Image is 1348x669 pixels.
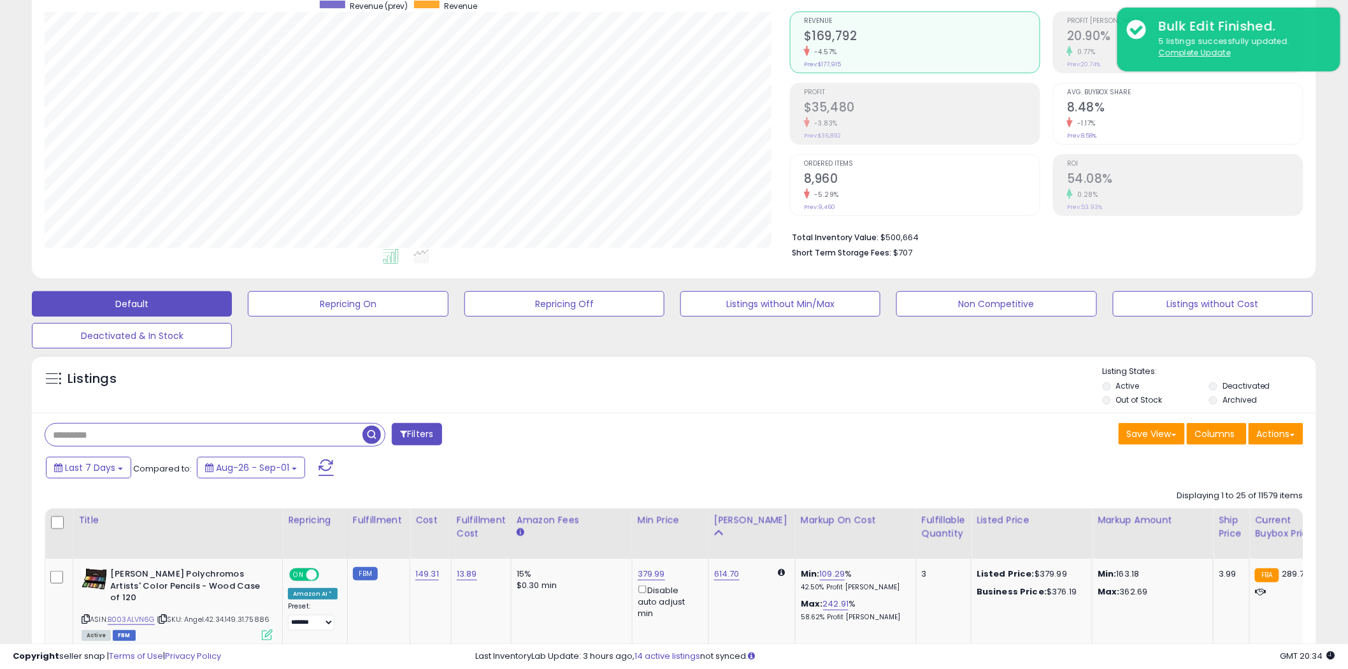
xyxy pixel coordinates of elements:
[350,1,408,11] span: Revenue (prev)
[1098,514,1208,527] div: Markup Amount
[896,291,1096,317] button: Non Competitive
[457,514,506,540] div: Fulfillment Cost
[801,598,907,622] div: %
[133,463,192,475] span: Compared to:
[415,568,439,580] a: 149.31
[1067,171,1303,189] h2: 54.08%
[638,514,703,527] div: Min Price
[1067,100,1303,117] h2: 8.48%
[638,583,699,619] div: Disable auto adjust min
[353,514,405,527] div: Fulfillment
[1119,423,1185,445] button: Save View
[444,1,477,11] span: Revenue
[1067,61,1100,68] small: Prev: 20.74%
[1255,568,1279,582] small: FBA
[517,514,627,527] div: Amazon Fees
[810,190,839,199] small: -5.29%
[1098,568,1117,580] strong: Min:
[714,568,740,580] a: 614.70
[638,568,665,580] a: 379.99
[1116,394,1163,405] label: Out of Stock
[517,527,524,538] small: Amazon Fees.
[810,47,837,57] small: -4.57%
[1098,568,1203,580] p: 163.18
[1067,203,1102,211] small: Prev: 53.93%
[801,568,820,580] b: Min:
[110,568,265,607] b: [PERSON_NAME] Polychromos Artists' Color Pencils - Wood Case of 120
[714,514,790,527] div: [PERSON_NAME]
[1067,132,1096,140] small: Prev: 8.58%
[248,291,448,317] button: Repricing On
[804,171,1040,189] h2: 8,960
[517,568,622,580] div: 15%
[288,602,338,631] div: Preset:
[804,61,841,68] small: Prev: $177,915
[1219,514,1244,540] div: Ship Price
[65,461,115,474] span: Last 7 Days
[108,614,155,625] a: B003ALVN6G
[476,651,1335,663] div: Last InventoryLab Update: 3 hours ago, not synced.
[823,598,849,610] a: 242.91
[804,29,1040,46] h2: $169,792
[1159,47,1231,58] u: Complete Update
[46,457,131,478] button: Last 7 Days
[801,598,823,610] b: Max:
[922,514,966,540] div: Fulfillable Quantity
[1149,36,1331,59] div: 5 listings successfully updated.
[804,89,1040,96] span: Profit
[801,583,907,592] p: 42.50% Profit [PERSON_NAME]
[517,580,622,591] div: $0.30 min
[457,568,477,580] a: 13.89
[795,508,916,559] th: The percentage added to the cost of goods (COGS) that forms the calculator for Min & Max prices.
[68,370,117,388] h5: Listings
[1067,18,1303,25] span: Profit [PERSON_NAME]
[1280,650,1335,662] span: 2025-09-9 20:34 GMT
[1223,380,1270,391] label: Deactivated
[1177,490,1303,502] div: Displaying 1 to 25 of 11579 items
[792,247,891,258] b: Short Term Storage Fees:
[1067,89,1303,96] span: Avg. Buybox Share
[82,568,107,590] img: 41fav5Mho1L._SL40_.jpg
[820,568,845,580] a: 109.29
[1219,568,1240,580] div: 3.99
[197,457,305,478] button: Aug-26 - Sep-01
[893,247,912,259] span: $707
[804,203,835,211] small: Prev: 9,460
[1073,119,1096,128] small: -1.17%
[415,514,446,527] div: Cost
[317,570,338,580] span: OFF
[792,229,1294,244] li: $500,664
[1116,380,1140,391] label: Active
[810,119,838,128] small: -3.83%
[804,100,1040,117] h2: $35,480
[804,161,1040,168] span: Ordered Items
[1103,366,1316,378] p: Listing States:
[801,514,911,527] div: Markup on Cost
[1187,423,1247,445] button: Columns
[32,323,232,349] button: Deactivated & In Stock
[977,568,1035,580] b: Listed Price:
[1067,161,1303,168] span: ROI
[288,588,338,600] div: Amazon AI *
[353,567,378,580] small: FBM
[977,586,1047,598] b: Business Price:
[464,291,664,317] button: Repricing Off
[1282,568,1310,580] span: 289.79
[922,568,961,580] div: 3
[804,18,1040,25] span: Revenue
[13,650,59,662] strong: Copyright
[804,132,841,140] small: Prev: $36,892
[1113,291,1313,317] button: Listings without Cost
[157,614,269,624] span: | SKU: Angel.42.34.149.31.75886
[977,586,1082,598] div: $376.19
[82,630,111,641] span: All listings currently available for purchase on Amazon
[1073,47,1096,57] small: 0.77%
[635,650,701,662] a: 14 active listings
[290,570,306,580] span: ON
[78,514,277,527] div: Title
[1223,394,1257,405] label: Archived
[288,514,342,527] div: Repricing
[680,291,880,317] button: Listings without Min/Max
[1098,586,1120,598] strong: Max:
[216,461,289,474] span: Aug-26 - Sep-01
